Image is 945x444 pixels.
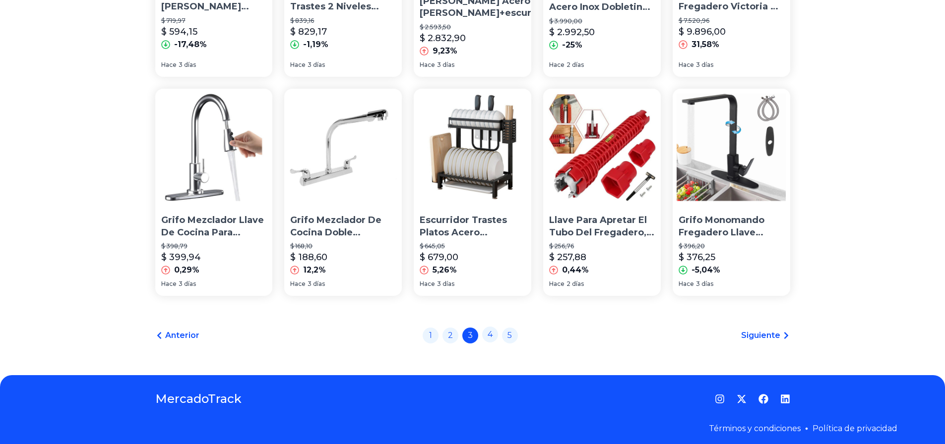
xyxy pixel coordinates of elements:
[679,250,715,264] p: $ 376,25
[290,17,396,25] p: $ 839,16
[549,17,655,25] p: $ 3.990,00
[673,89,790,296] a: Grifo Monomando Fregadero Llave Mezcladora Negra Con CubiertGrifo Monomando Fregadero Llave Mezcl...
[741,330,780,341] span: Siguiente
[308,280,325,288] span: 3 días
[679,214,784,239] p: Grifo Monomando Fregadero Llave Mezcladora Negra Con Cubiert
[414,89,531,206] img: Escurridor Trastes Platos Acero Inoxidable Fregadero Moderno
[155,89,273,296] a: Grifo Mezclador Llave De Cocina Para Fregadero 2 Color MateGrifo Mezclador Llave De Cocina Para F...
[161,25,197,39] p: $ 594,15
[442,328,458,343] a: 2
[437,280,454,288] span: 3 días
[179,61,196,69] span: 3 días
[549,25,595,39] p: $ 2.992,50
[290,250,327,264] p: $ 188,60
[420,214,525,239] p: Escurridor Trastes Platos Acero Inoxidable Fregadero Moderno
[673,89,790,206] img: Grifo Monomando Fregadero Llave Mezcladora Negra Con Cubiert
[165,330,199,341] span: Anterior
[737,394,747,404] a: Twitter
[549,242,655,250] p: $ 256,76
[679,242,784,250] p: $ 396,20
[284,89,402,296] a: Grifo Mezclador De Cocina Doble Comando Fregadero 6059 FullGrifo Mezclador De Cocina Doble Comand...
[696,61,713,69] span: 3 días
[780,394,790,404] a: LinkedIn
[813,424,897,433] a: Política de privacidad
[161,61,177,69] span: Hace
[420,31,466,45] p: $ 2.832,90
[437,61,454,69] span: 3 días
[155,330,199,341] a: Anterior
[420,250,458,264] p: $ 679,00
[679,17,784,25] p: $ 7.520,96
[290,242,396,250] p: $ 168,10
[174,39,207,51] p: -17,48%
[696,280,713,288] span: 3 días
[679,61,694,69] span: Hace
[303,39,328,51] p: -1,19%
[692,264,720,276] p: -5,04%
[303,264,326,276] p: 12,2%
[715,394,725,404] a: Instagram
[308,61,325,69] span: 3 días
[420,23,583,31] p: $ 2.593,50
[709,424,801,433] a: Términos y condiciones
[290,280,306,288] span: Hace
[420,61,435,69] span: Hace
[420,242,525,250] p: $ 645,05
[161,250,201,264] p: $ 399,94
[543,89,661,206] img: Llave Para Apretar El Tubo Del Fregadero, Cambiar Los Grifos
[679,280,694,288] span: Hace
[414,89,531,296] a: Escurridor Trastes Platos Acero Inoxidable Fregadero ModernoEscurridor Trastes Platos Acero Inoxi...
[161,242,267,250] p: $ 398,79
[284,89,402,206] img: Grifo Mezclador De Cocina Doble Comando Fregadero 6059 Full
[179,280,196,288] span: 3 días
[549,214,655,239] p: Llave Para Apretar El Tubo Del Fregadero, Cambiar Los Grifos
[290,61,306,69] span: Hace
[290,214,396,239] p: Grifo Mezclador De Cocina Doble Comando Fregadero 6059 Full
[174,264,199,276] p: 0,29%
[161,17,267,25] p: $ 719,97
[562,39,582,51] p: -25%
[433,264,457,276] p: 5,26%
[567,61,584,69] span: 2 días
[290,25,327,39] p: $ 829,17
[562,264,589,276] p: 0,44%
[549,280,565,288] span: Hace
[502,328,518,343] a: 5
[741,330,790,341] a: Siguiente
[679,25,726,39] p: $ 9.896,00
[758,394,768,404] a: Facebook
[567,280,584,288] span: 2 días
[549,250,586,264] p: $ 257,88
[482,327,498,342] a: 4
[692,39,719,51] p: 31,58%
[155,391,242,407] a: MercadoTrack
[543,89,661,296] a: Llave Para Apretar El Tubo Del Fregadero, Cambiar Los GrifosLlave Para Apretar El Tubo Del Fregad...
[161,214,267,239] p: Grifo Mezclador Llave De Cocina Para Fregadero 2 Color Mate
[155,89,273,206] img: Grifo Mezclador Llave De Cocina Para Fregadero 2 Color Mate
[161,280,177,288] span: Hace
[423,328,439,343] a: 1
[420,280,435,288] span: Hace
[549,61,565,69] span: Hace
[433,45,457,57] p: 9,23%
